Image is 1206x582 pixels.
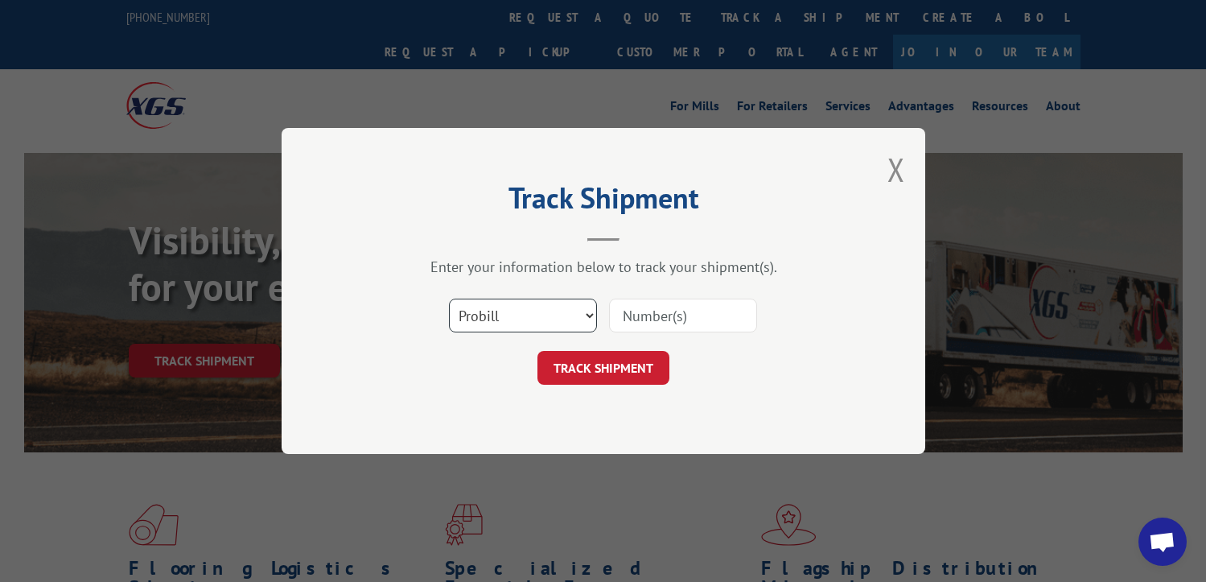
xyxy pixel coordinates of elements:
h2: Track Shipment [362,187,845,217]
div: Open chat [1138,518,1187,566]
div: Enter your information below to track your shipment(s). [362,258,845,276]
button: TRACK SHIPMENT [537,351,669,385]
button: Close modal [887,148,905,191]
input: Number(s) [609,299,757,332]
